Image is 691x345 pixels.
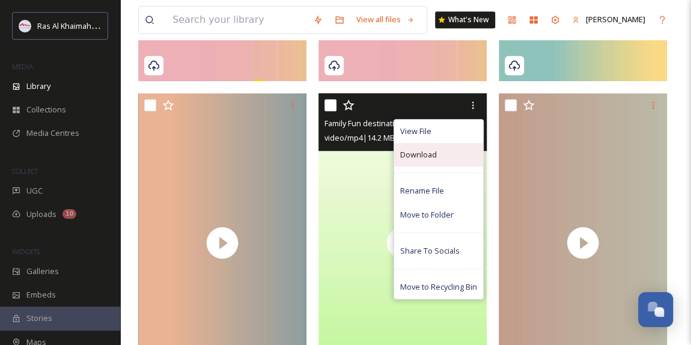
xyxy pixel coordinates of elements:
[26,81,50,92] span: Library
[400,209,454,221] span: Move to Folder
[26,209,56,220] span: Uploads
[638,292,673,327] button: Open Chat
[26,127,79,139] span: Media Centres
[26,313,52,324] span: Stories
[566,8,651,31] a: [PERSON_NAME]
[400,281,477,293] span: Move to Recycling Bin
[26,266,59,277] span: Galleries
[586,14,645,25] span: [PERSON_NAME]
[37,20,207,31] span: Ras Al Khaimah Tourism Development Authority
[324,118,461,129] span: Family Fun destination.mp4 1080x1920
[400,149,437,160] span: Download
[19,20,31,32] img: Logo_RAKTDA_RGB-01.png
[62,209,76,219] div: 10
[400,185,444,197] span: Rename File
[26,289,56,301] span: Embeds
[400,126,431,137] span: View File
[12,247,40,256] span: WIDGETS
[12,166,38,176] span: COLLECT
[435,11,495,28] a: What's New
[26,104,66,115] span: Collections
[400,245,460,257] span: Share To Socials
[26,185,43,197] span: UGC
[166,7,307,33] input: Search your library
[12,62,33,71] span: MEDIA
[324,132,437,143] span: video/mp4 | 14.2 MB | 1080 x 1920
[350,8,421,31] a: View all files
